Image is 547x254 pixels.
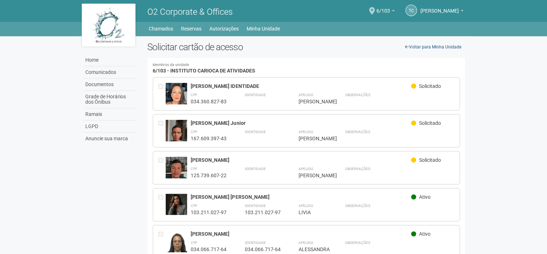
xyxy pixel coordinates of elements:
[84,108,137,121] a: Ramais
[298,130,313,134] strong: Apelido
[191,209,227,216] div: 103.211.027-97
[149,24,173,34] a: Chamados
[153,63,460,74] h4: 6/103 - INSTITUTO CARIOCA DE ATIVIDADES
[376,1,390,14] span: 6/103
[158,120,166,142] div: Entre em contato com a Aministração para solicitar o cancelamento ou 2a via
[298,93,313,97] strong: Apelido
[158,231,166,253] div: Entre em contato com a Aministração para solicitar o cancelamento ou 2a via
[84,133,137,145] a: Anuncie sua marca
[191,172,227,179] div: 125.739.607-22
[247,24,280,34] a: Minha Unidade
[298,167,313,171] strong: Apelido
[298,246,327,253] div: ALESSANDRA
[181,24,201,34] a: Reservas
[298,172,327,179] div: [PERSON_NAME]
[191,98,227,105] div: 034.360.827-83
[158,83,166,105] div: Entre em contato com a Aministração para solicitar o cancelamento ou 2a via
[345,93,370,97] strong: Observações
[191,135,227,142] div: 167.609.397-43
[191,130,198,134] strong: CPF
[298,204,313,208] strong: Apelido
[158,157,166,179] div: Entre em contato com a Aministração para solicitar o cancelamento ou 2a via
[147,7,233,17] span: O2 Corporate & Offices
[147,42,465,52] h2: Solicitar cartão de acesso
[191,246,227,253] div: 034.066.717-64
[191,204,198,208] strong: CPF
[166,83,187,123] img: user.jpg
[345,204,370,208] strong: Observações
[244,204,266,208] strong: Identidade
[191,194,411,200] div: [PERSON_NAME] [PERSON_NAME]
[376,9,395,15] a: 6/103
[420,1,459,14] span: Tatyane Cristina Rocha Felipe
[298,209,327,216] div: LIVIA
[244,209,280,216] div: 103.211.027-97
[191,157,411,163] div: [PERSON_NAME]
[166,194,187,215] img: user.jpg
[244,93,266,97] strong: Identidade
[166,120,187,158] img: user.jpg
[191,120,411,126] div: [PERSON_NAME] Junior
[244,246,280,253] div: 034.066.717-64
[244,130,266,134] strong: Identidade
[298,98,327,105] div: [PERSON_NAME]
[166,157,187,188] img: user.jpg
[84,66,137,79] a: Comunicados
[153,63,460,67] small: Membros da unidade
[191,83,411,89] div: [PERSON_NAME] IDENTIDADE
[401,42,465,52] a: Voltar para Minha Unidade
[419,231,431,237] span: Ativo
[244,241,266,245] strong: Identidade
[419,120,441,126] span: Solicitado
[419,194,431,200] span: Ativo
[191,93,198,97] strong: CPF
[84,121,137,133] a: LGPD
[298,241,313,245] strong: Apelido
[191,231,411,237] div: [PERSON_NAME]
[405,5,417,16] a: TC
[84,79,137,91] a: Documentos
[209,24,239,34] a: Autorizações
[345,167,370,171] strong: Observações
[191,167,198,171] strong: CPF
[345,130,370,134] strong: Observações
[420,9,463,15] a: [PERSON_NAME]
[419,83,441,89] span: Solicitado
[244,167,266,171] strong: Identidade
[345,241,370,245] strong: Observações
[82,4,135,47] img: logo.jpg
[419,157,441,163] span: Solicitado
[191,241,198,245] strong: CPF
[84,54,137,66] a: Home
[298,135,327,142] div: [PERSON_NAME]
[158,194,166,216] div: Entre em contato com a Aministração para solicitar o cancelamento ou 2a via
[84,91,137,108] a: Grade de Horários dos Ônibus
